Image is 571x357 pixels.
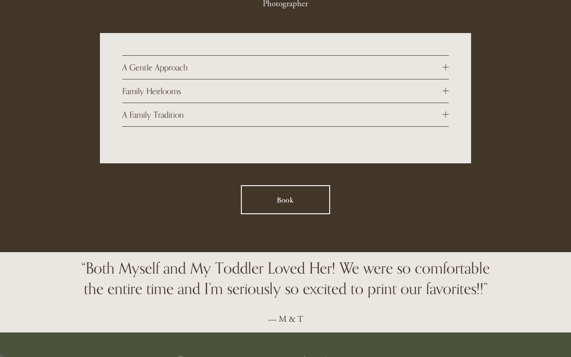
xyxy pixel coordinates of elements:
[76,313,495,327] p: — M & T
[76,258,495,299] h3: “Both Myself and My Toddler Loved Her! We were so comfortable the entire time and I’m seriously s...
[122,86,443,96] span: Family Heirlooms
[122,79,449,103] button: Family Heirlooms
[122,56,449,79] button: A Gentle Approach
[122,103,449,126] button: A Family Tradition
[241,185,330,214] a: Book
[122,62,443,72] span: A Gentle Approach
[122,110,443,120] span: A Family Tradition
